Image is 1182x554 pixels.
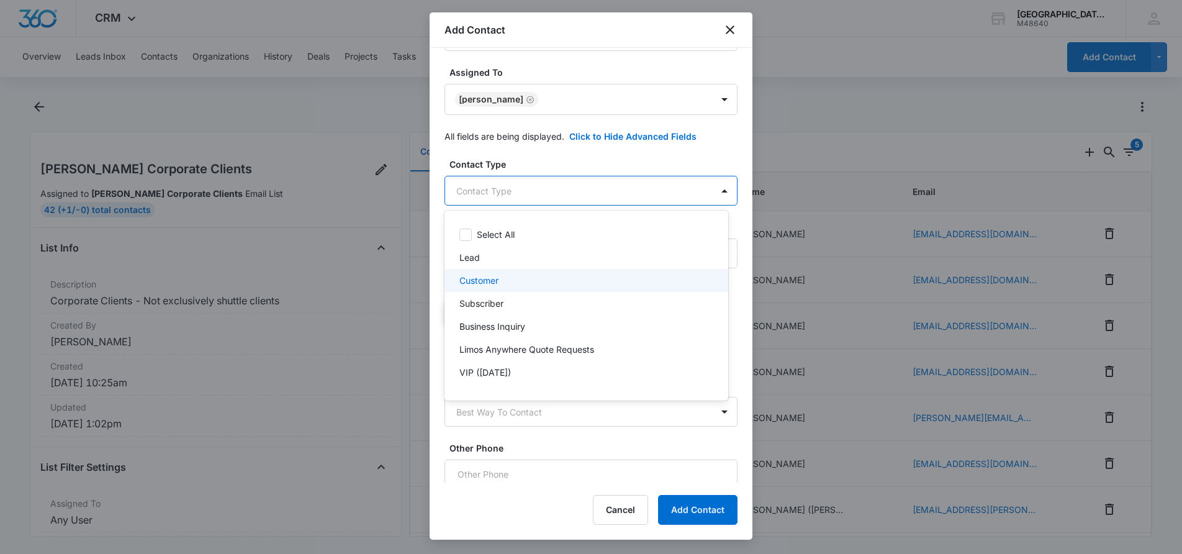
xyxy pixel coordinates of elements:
[459,366,511,379] p: VIP ([DATE])
[477,228,515,241] p: Select All
[459,251,480,264] p: Lead
[459,343,594,356] p: Limos Anywhere Quote Requests
[459,389,613,402] p: [PERSON_NAME] Corporate Contacts
[459,297,503,310] p: Subscriber
[459,274,499,287] p: Customer
[459,320,525,333] p: Business Inquiry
